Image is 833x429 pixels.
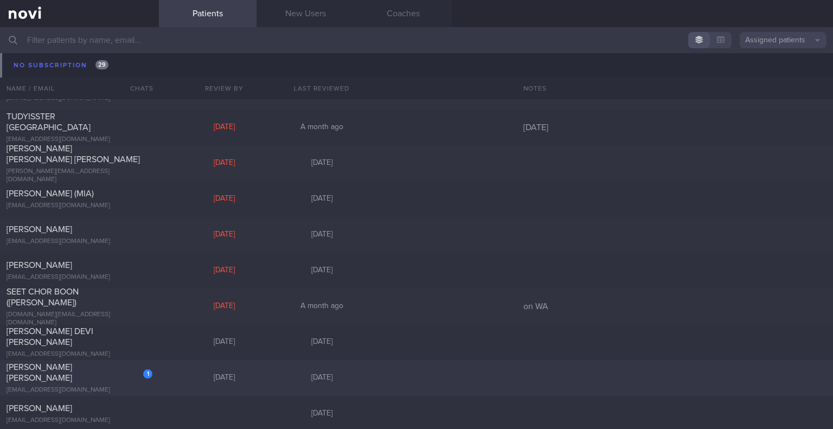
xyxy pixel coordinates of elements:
div: [DATE] [175,230,273,240]
div: [DATE] [517,50,833,61]
span: [PERSON_NAME] [7,225,72,234]
div: [DATE] [175,51,273,61]
span: SEET CHOR BOON ([PERSON_NAME]) [7,287,79,307]
span: [PERSON_NAME] [PERSON_NAME] [PERSON_NAME] [7,144,140,164]
div: 1 [143,369,152,379]
div: [DATE] [175,266,273,276]
div: [EMAIL_ADDRESS][DOMAIN_NAME] [7,350,152,358]
div: A month ago [273,123,370,132]
div: [EMAIL_ADDRESS][DOMAIN_NAME] [7,136,152,144]
div: [DATE] [273,194,370,204]
div: [EMAIL_ADDRESS][DOMAIN_NAME] [7,202,152,210]
div: A month ago [273,302,370,311]
span: [PERSON_NAME] DEVI [PERSON_NAME] [7,327,93,347]
div: [DATE] [273,409,370,419]
div: [EMAIL_ADDRESS][DOMAIN_NAME] [7,386,152,394]
span: [PERSON_NAME] (MIA) [7,189,94,198]
div: [DATE] [273,266,370,276]
div: [DOMAIN_NAME][EMAIL_ADDRESS][DOMAIN_NAME] [7,311,152,327]
span: [PERSON_NAME], JUNE [7,82,98,91]
div: [EMAIL_ADDRESS][DOMAIN_NAME] [7,273,152,281]
div: [DATE] [175,87,273,97]
div: [DATE] [273,373,370,383]
div: [DATE] [175,194,273,204]
div: [EMAIL_ADDRESS][DOMAIN_NAME] [7,59,152,67]
div: A month ago [273,87,370,97]
div: [DATE] [175,123,273,132]
span: [PERSON_NAME] [PERSON_NAME] [7,363,72,382]
div: on WA [517,301,833,312]
div: [DATE] [175,337,273,347]
div: [DATE] [517,86,833,97]
div: [DATE] [175,373,273,383]
div: A month ago [273,51,370,61]
div: [DATE] [517,122,833,133]
span: [PERSON_NAME] [7,404,72,413]
div: [DATE] [273,158,370,168]
div: [EMAIL_ADDRESS][DOMAIN_NAME] [7,238,152,246]
div: [DATE] [273,337,370,347]
div: [DATE] [175,302,273,311]
div: [EMAIL_ADDRESS][DOMAIN_NAME] [7,417,152,425]
div: [DATE] [273,230,370,240]
div: [DATE] [175,158,273,168]
span: [PERSON_NAME] [7,261,72,270]
div: [EMAIL_ADDRESS][DOMAIN_NAME] [7,94,152,103]
div: [PERSON_NAME][EMAIL_ADDRESS][DOMAIN_NAME] [7,168,152,184]
span: TUDYISSTER [GEOGRAPHIC_DATA] [7,112,91,132]
button: Assigned patients [740,32,826,48]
